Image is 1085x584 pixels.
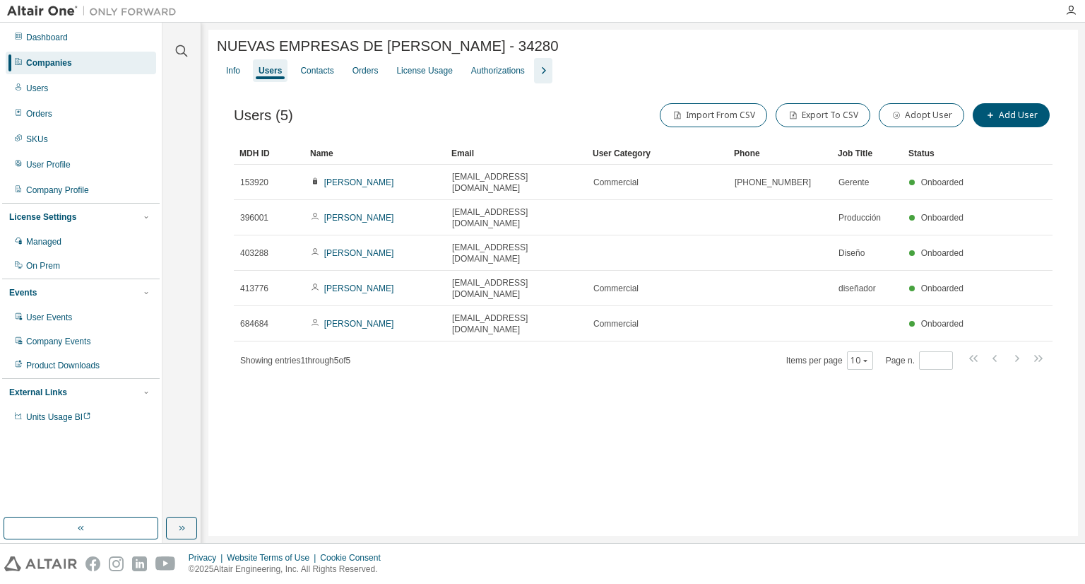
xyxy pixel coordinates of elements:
div: Company Profile [26,185,89,196]
div: Orders [352,65,379,76]
img: altair_logo.svg [4,556,77,571]
div: License Settings [9,211,76,223]
span: [PHONE_NUMBER] [735,177,811,188]
div: Cookie Consent [320,552,389,563]
span: Onboarded [921,213,964,223]
img: instagram.svg [109,556,124,571]
div: Events [9,287,37,298]
span: Gerente [838,177,869,188]
div: Companies [26,57,72,69]
div: Orders [26,108,52,119]
span: 413776 [240,283,268,294]
span: 396001 [240,212,268,223]
img: youtube.svg [155,556,176,571]
img: linkedin.svg [132,556,147,571]
div: Dashboard [26,32,68,43]
div: Phone [734,142,826,165]
div: Job Title [838,142,897,165]
span: [EMAIL_ADDRESS][DOMAIN_NAME] [452,242,581,264]
span: 403288 [240,247,268,259]
div: SKUs [26,134,48,145]
span: Commercial [593,177,639,188]
span: Diseño [838,247,865,259]
img: facebook.svg [85,556,100,571]
button: Add User [973,103,1050,127]
div: Product Downloads [26,360,100,371]
button: Export To CSV [776,103,870,127]
div: Email [451,142,581,165]
span: Onboarded [921,284,964,293]
span: Producción [838,212,881,223]
span: diseñador [838,283,876,294]
a: [PERSON_NAME] [324,248,394,258]
div: Name [310,142,440,165]
span: Onboarded [921,177,964,187]
div: Users [259,65,282,76]
button: Adopt User [879,103,964,127]
a: [PERSON_NAME] [324,319,394,329]
div: Privacy [189,552,227,563]
a: [PERSON_NAME] [324,213,394,223]
span: Units Usage BI [26,412,91,422]
div: Managed [26,236,61,247]
div: External Links [9,387,67,398]
div: User Profile [26,159,71,170]
span: 684684 [240,318,268,329]
span: [EMAIL_ADDRESS][DOMAIN_NAME] [452,171,581,194]
a: [PERSON_NAME] [324,177,394,187]
span: Onboarded [921,319,964,329]
div: Info [226,65,240,76]
span: [EMAIL_ADDRESS][DOMAIN_NAME] [452,313,581,335]
div: User Events [26,312,72,323]
div: License Usage [396,65,452,76]
span: Showing entries 1 through 5 of 5 [240,356,350,366]
div: Contacts [300,65,333,76]
div: On Prem [26,260,60,271]
div: Users [26,83,48,94]
span: Users (5) [234,107,293,124]
img: Altair One [7,4,184,18]
span: Page n. [886,351,953,370]
div: Status [908,142,968,165]
span: [EMAIL_ADDRESS][DOMAIN_NAME] [452,206,581,229]
span: Items per page [786,351,873,370]
span: Commercial [593,283,639,294]
span: [EMAIL_ADDRESS][DOMAIN_NAME] [452,277,581,300]
div: Authorizations [471,65,525,76]
p: © 2025 Altair Engineering, Inc. All Rights Reserved. [189,563,389,576]
div: Website Terms of Use [227,552,320,563]
div: Company Events [26,336,90,347]
span: Commercial [593,318,639,329]
div: User Category [593,142,723,165]
a: [PERSON_NAME] [324,284,394,293]
span: NUEVAS EMPRESAS DE [PERSON_NAME] - 34280 [217,38,559,54]
button: 10 [850,355,870,366]
div: MDH ID [239,142,299,165]
span: 153920 [240,177,268,188]
span: Onboarded [921,248,964,258]
button: Import From CSV [660,103,767,127]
